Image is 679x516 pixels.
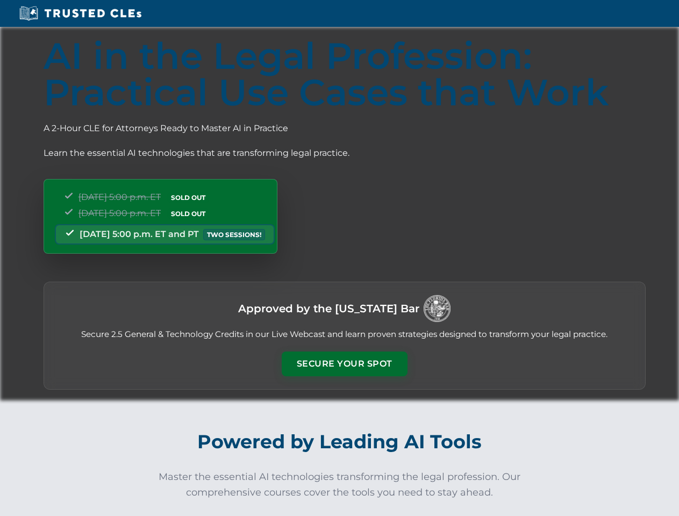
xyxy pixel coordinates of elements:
[424,295,451,322] img: Logo
[167,192,209,203] span: SOLD OUT
[78,208,161,218] span: [DATE] 5:00 p.m. ET
[42,423,638,461] h2: Powered by Leading AI Tools
[44,38,646,111] h1: AI in the Legal Profession: Practical Use Cases that Work
[167,208,209,219] span: SOLD OUT
[44,146,646,160] p: Learn the essential AI technologies that are transforming legal practice.
[282,352,408,376] button: Secure Your Spot
[16,5,145,21] img: Trusted CLEs
[238,299,419,318] h3: Approved by the [US_STATE] Bar
[78,192,161,202] span: [DATE] 5:00 p.m. ET
[152,469,528,500] p: Master the essential AI technologies transforming the legal profession. Our comprehensive courses...
[44,121,646,135] p: A 2-Hour CLE for Attorneys Ready to Master AI in Practice
[57,328,632,341] p: Secure 2.5 General & Technology Credits in our Live Webcast and learn proven strategies designed ...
